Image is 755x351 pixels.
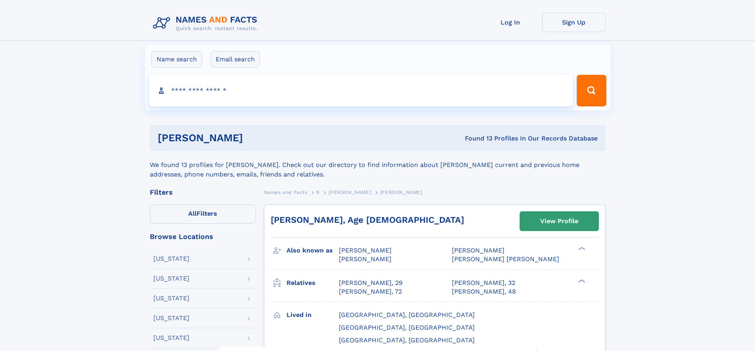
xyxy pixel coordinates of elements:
a: [PERSON_NAME], 48 [452,287,516,296]
div: ❯ [576,278,586,283]
span: [PERSON_NAME] [PERSON_NAME] [452,255,559,263]
span: [PERSON_NAME] [380,190,422,195]
a: Sign Up [542,13,606,32]
div: View Profile [540,212,578,230]
a: Names and Facts [264,187,308,197]
div: Browse Locations [150,233,256,240]
a: View Profile [520,212,598,231]
h3: Relatives [287,276,339,290]
div: [US_STATE] [153,275,189,282]
button: Search Button [577,75,606,106]
span: [PERSON_NAME] [329,190,371,195]
div: We found 13 profiles for [PERSON_NAME]. Check out our directory to find information about [PERSON... [150,151,606,179]
h3: Also known as [287,244,339,257]
span: R [316,190,320,195]
span: [GEOGRAPHIC_DATA], [GEOGRAPHIC_DATA] [339,336,475,344]
span: [GEOGRAPHIC_DATA], [GEOGRAPHIC_DATA] [339,311,475,319]
label: Name search [151,51,202,68]
h1: [PERSON_NAME] [158,133,354,143]
div: [US_STATE] [153,256,189,262]
a: [PERSON_NAME] [329,187,371,197]
div: [US_STATE] [153,295,189,302]
span: All [188,210,197,217]
div: [US_STATE] [153,315,189,321]
label: Filters [150,205,256,224]
div: Found 13 Profiles In Our Records Database [354,134,598,143]
h3: Lived in [287,308,339,322]
a: R [316,187,320,197]
span: [PERSON_NAME] [339,255,392,263]
input: search input [149,75,573,106]
div: Filters [150,189,256,196]
span: [GEOGRAPHIC_DATA], [GEOGRAPHIC_DATA] [339,324,475,331]
a: [PERSON_NAME], 72 [339,287,402,296]
div: ❯ [576,246,586,251]
a: [PERSON_NAME], 29 [339,279,403,287]
a: [PERSON_NAME], Age [DEMOGRAPHIC_DATA] [271,215,464,225]
a: [PERSON_NAME], 32 [452,279,515,287]
span: [PERSON_NAME] [452,247,505,254]
span: [PERSON_NAME] [339,247,392,254]
label: Email search [210,51,260,68]
img: Logo Names and Facts [150,13,264,34]
div: [US_STATE] [153,335,189,341]
a: Log In [479,13,542,32]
